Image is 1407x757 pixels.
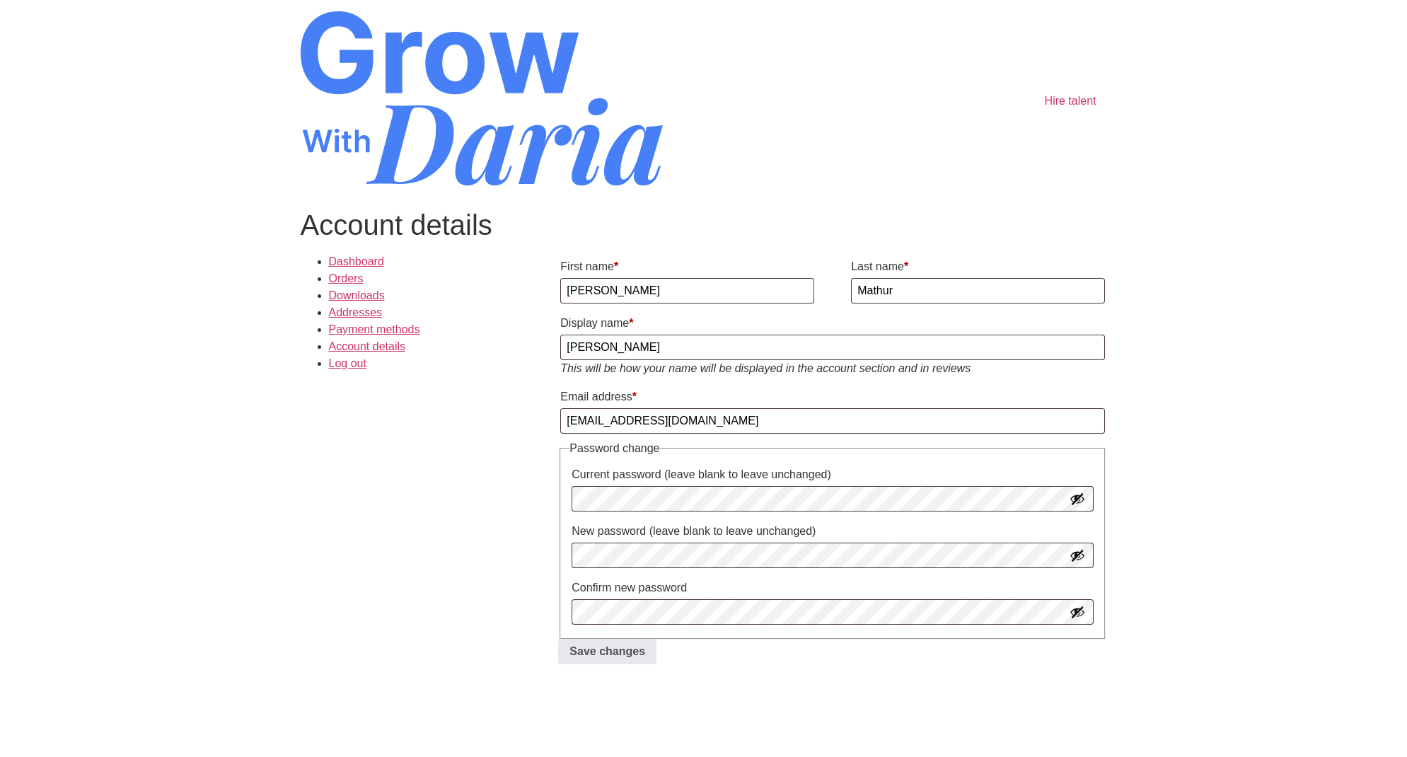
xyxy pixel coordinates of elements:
label: First name [560,255,813,278]
label: New password (leave blank to leave unchanged) [572,520,1093,543]
nav: Account pages [301,253,543,372]
legend: Password change [569,440,659,457]
label: Display name [560,312,1104,335]
label: Email address [560,386,1104,408]
a: Payment methods [329,323,420,335]
label: Confirm new password [572,577,1093,599]
a: Addresses [329,306,383,318]
nav: Main menu [1034,11,1107,191]
em: This will be how your name will be displayed in the account section and in reviews [560,362,971,374]
h1: Account details [301,208,1107,242]
label: Current password (leave blank to leave unchanged) [572,463,1093,486]
button: Save changes [558,640,656,665]
a: Downloads [329,289,385,301]
a: Orders [329,272,364,284]
a: Hire talent [1034,87,1107,115]
button: Show password [1070,491,1085,507]
button: Show password [1070,604,1085,620]
a: Dashboard [329,255,384,267]
img: Grow With Daria [301,11,663,186]
a: Account details [329,340,406,352]
label: Last name [851,255,1104,278]
a: Log out [329,357,366,369]
button: Show password [1070,548,1085,563]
